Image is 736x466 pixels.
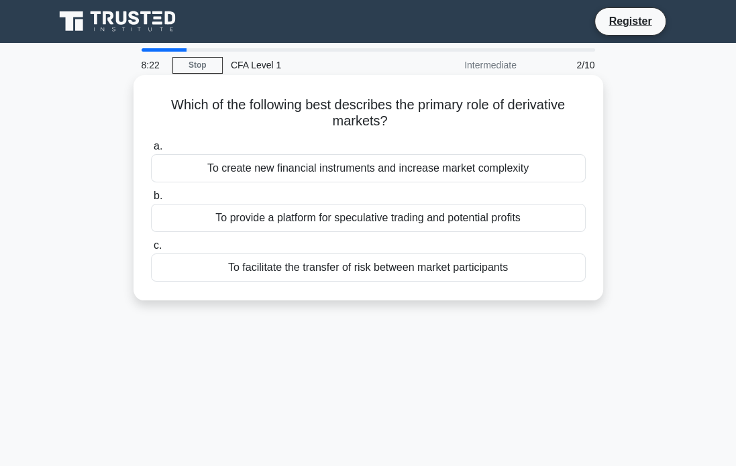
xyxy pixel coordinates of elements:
h5: Which of the following best describes the primary role of derivative markets? [150,97,587,130]
div: CFA Level 1 [223,52,407,78]
div: To provide a platform for speculative trading and potential profits [151,204,586,232]
a: Register [600,13,660,30]
div: 8:22 [134,52,172,78]
div: 2/10 [525,52,603,78]
div: To create new financial instruments and increase market complexity [151,154,586,182]
span: a. [154,140,162,152]
a: Stop [172,57,223,74]
div: Intermediate [407,52,525,78]
div: To facilitate the transfer of risk between market participants [151,253,586,282]
span: c. [154,239,162,251]
span: b. [154,190,162,201]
